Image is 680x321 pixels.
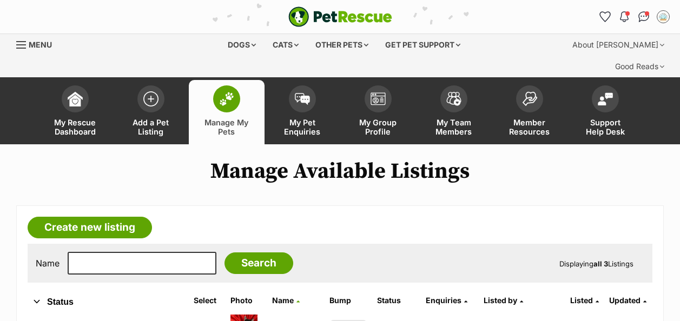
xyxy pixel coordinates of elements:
[220,34,263,56] div: Dogs
[340,80,416,144] a: My Group Profile
[308,34,376,56] div: Other pets
[593,259,608,268] strong: all 3
[325,292,372,309] th: Bump
[430,118,478,136] span: My Team Members
[505,118,554,136] span: Member Resources
[189,80,265,144] a: Manage My Pets
[51,118,100,136] span: My Rescue Dashboard
[484,296,517,305] span: Listed by
[416,80,492,144] a: My Team Members
[620,11,629,22] img: notifications-46538b983faf8c2785f20acdc204bb7945ddae34d4c08c2a6579f10ce5e182be.svg
[581,118,630,136] span: Support Help Desk
[638,11,650,22] img: chat-41dd97257d64d25036548639549fe6c8038ab92f7586957e7f3b1b290dea8141.svg
[598,92,613,105] img: help-desk-icon-fdf02630f3aa405de69fd3d07c3f3aa587a6932b1a1747fa1d2bba05be0121f9.svg
[635,8,652,25] a: Conversations
[426,296,461,305] span: translation missing: en.admin.listings.index.attributes.enquiries
[616,8,633,25] button: Notifications
[426,296,467,305] a: Enquiries
[570,296,593,305] span: Listed
[278,118,327,136] span: My Pet Enquiries
[16,34,60,54] a: Menu
[596,8,672,25] ul: Account quick links
[596,8,613,25] a: Favourites
[484,296,523,305] a: Listed by
[609,296,646,305] a: Updated
[36,258,60,268] label: Name
[226,292,267,309] th: Photo
[492,80,567,144] a: Member Resources
[265,80,340,144] a: My Pet Enquiries
[354,118,402,136] span: My Group Profile
[288,6,392,27] img: logo-e224e6f780fb5917bec1dbf3a21bbac754714ae5b6737aabdf751b685950b380.svg
[265,34,306,56] div: Cats
[225,252,293,274] input: Search
[28,217,152,238] a: Create new listing
[295,93,310,105] img: pet-enquiries-icon-7e3ad2cf08bfb03b45e93fb7055b45f3efa6380592205ae92323e6603595dc1f.svg
[655,8,672,25] button: My account
[567,80,643,144] a: Support Help Desk
[658,11,669,22] img: Anne McNaughton profile pic
[219,92,234,106] img: manage-my-pets-icon-02211641906a0b7f246fdf0571729dbe1e7629f14944591b6c1af311fb30b64b.svg
[522,91,537,106] img: member-resources-icon-8e73f808a243e03378d46382f2149f9095a855e16c252ad45f914b54edf8863c.svg
[202,118,251,136] span: Manage My Pets
[29,40,52,49] span: Menu
[189,292,225,309] th: Select
[446,92,461,106] img: team-members-icon-5396bd8760b3fe7c0b43da4ab00e1e3bb1a5d9ba89233759b79545d2d3fc5d0d.svg
[143,91,159,106] img: add-pet-listing-icon-0afa8454b4691262ce3f59096e99ab1cd57d4a30225e0717b998d2c9b9846f56.svg
[272,296,300,305] a: Name
[272,296,294,305] span: Name
[28,295,177,309] button: Status
[378,34,468,56] div: Get pet support
[127,118,175,136] span: Add a Pet Listing
[570,296,599,305] a: Listed
[371,92,386,105] img: group-profile-icon-3fa3cf56718a62981997c0bc7e787c4b2cf8bcc04b72c1350f741eb67cf2f40e.svg
[609,296,641,305] span: Updated
[288,6,392,27] a: PetRescue
[559,259,633,268] span: Displaying Listings
[68,91,83,106] img: dashboard-icon-eb2f2d2d3e046f16d808141f083e7271f6b2e854fb5c12c21221c1fb7104beca.svg
[37,80,113,144] a: My Rescue Dashboard
[565,34,672,56] div: About [PERSON_NAME]
[113,80,189,144] a: Add a Pet Listing
[373,292,420,309] th: Status
[608,56,672,77] div: Good Reads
